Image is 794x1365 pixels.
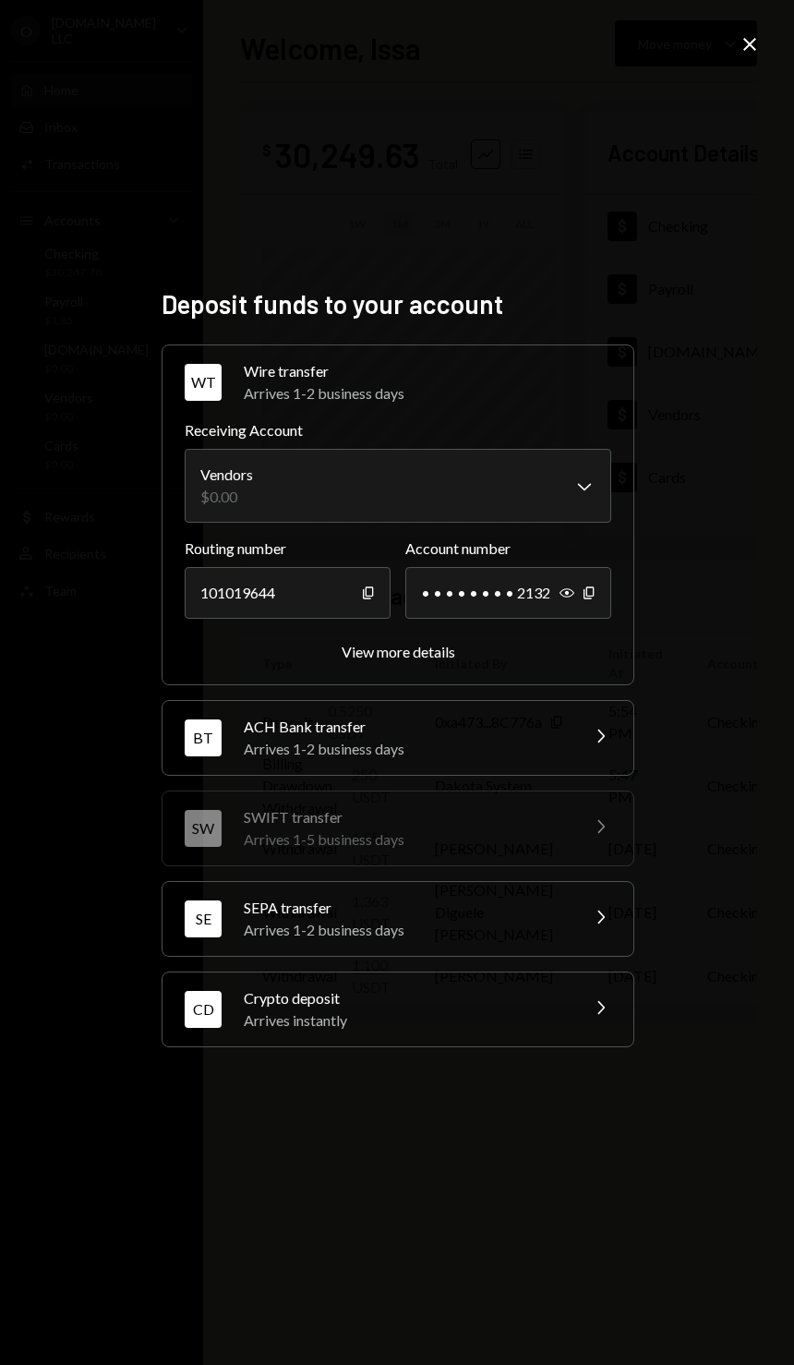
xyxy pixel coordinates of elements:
div: WT [185,364,222,401]
div: View more details [342,643,455,660]
div: WTWire transferArrives 1-2 business days [185,419,611,662]
label: Account number [405,538,611,560]
button: CDCrypto depositArrives instantly [162,972,633,1046]
div: SW [185,810,222,847]
h2: Deposit funds to your account [162,286,632,322]
label: Routing number [185,538,391,560]
div: Arrives 1-5 business days [244,828,567,851]
button: SWSWIFT transferArrives 1-5 business days [162,791,633,865]
div: SEPA transfer [244,897,567,919]
div: SE [185,900,222,937]
div: Crypto deposit [244,987,567,1009]
div: Wire transfer [244,360,611,382]
div: Arrives instantly [244,1009,567,1032]
div: 101019644 [185,567,391,619]
div: Arrives 1-2 business days [244,382,611,405]
div: ACH Bank transfer [244,716,567,738]
div: BT [185,719,222,756]
button: BTACH Bank transferArrives 1-2 business days [162,701,633,775]
button: WTWire transferArrives 1-2 business days [162,345,633,419]
div: SWIFT transfer [244,806,567,828]
div: CD [185,991,222,1028]
div: • • • • • • • • 2132 [405,567,611,619]
button: Receiving Account [185,449,611,523]
div: Arrives 1-2 business days [244,738,567,760]
div: Arrives 1-2 business days [244,919,567,941]
button: View more details [342,643,455,662]
label: Receiving Account [185,419,611,441]
button: SESEPA transferArrives 1-2 business days [162,882,633,956]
